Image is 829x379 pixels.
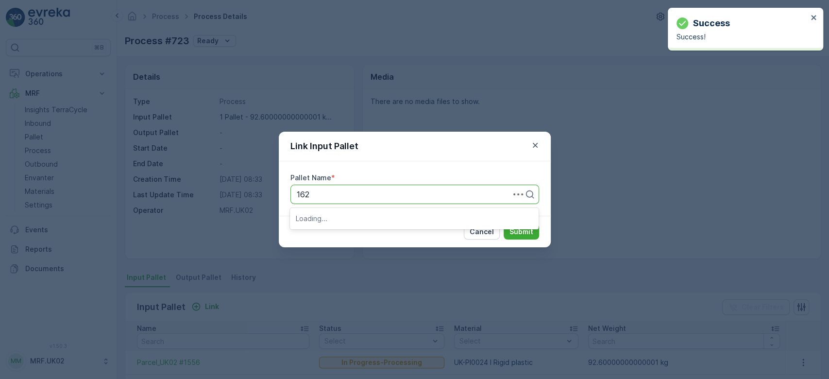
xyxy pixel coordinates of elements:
button: Cancel [464,224,500,240]
button: close [811,14,817,23]
p: Submit [509,227,533,237]
label: Pallet Name [290,173,331,182]
p: Success [693,17,730,30]
p: Cancel [470,227,494,237]
button: Submit [504,224,539,240]
p: Link Input Pallet [290,139,358,153]
p: Loading... [296,214,533,224]
p: Success! [677,32,808,42]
